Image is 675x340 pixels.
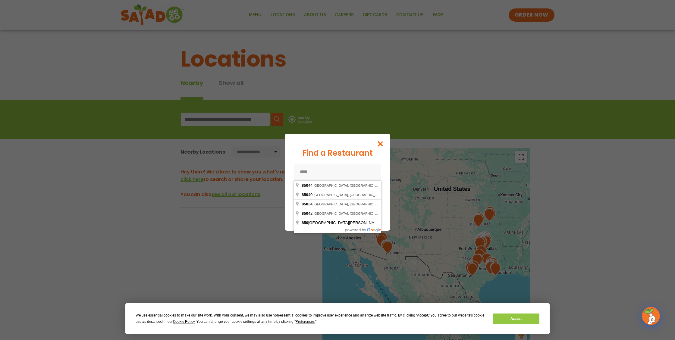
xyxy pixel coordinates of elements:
[302,211,313,216] span: 42
[313,202,421,206] span: [GEOGRAPHIC_DATA], [GEOGRAPHIC_DATA], [GEOGRAPHIC_DATA]
[302,202,313,206] span: 34
[302,211,308,216] span: 850
[302,183,308,188] span: 850
[302,192,308,197] span: 850
[493,313,539,324] button: Accept
[294,147,381,159] div: Find a Restaurant
[313,212,421,215] span: [GEOGRAPHIC_DATA], [GEOGRAPHIC_DATA], [GEOGRAPHIC_DATA]
[302,220,382,225] span: [GEOGRAPHIC_DATA][PERSON_NAME]
[371,134,390,154] button: Close modal
[313,184,421,187] span: [GEOGRAPHIC_DATA], [GEOGRAPHIC_DATA], [GEOGRAPHIC_DATA]
[313,193,421,197] span: [GEOGRAPHIC_DATA], [GEOGRAPHIC_DATA], [GEOGRAPHIC_DATA]
[296,320,315,324] span: Preferences
[302,183,313,188] span: 44
[302,220,308,225] span: 850
[173,320,195,324] span: Cookie Policy
[136,312,485,325] div: We use essential cookies to make our site work. With your consent, we may also use non-essential ...
[642,307,659,324] img: wpChatIcon
[302,202,308,206] span: 850
[125,303,550,334] div: Cookie Consent Prompt
[302,192,313,197] span: 40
